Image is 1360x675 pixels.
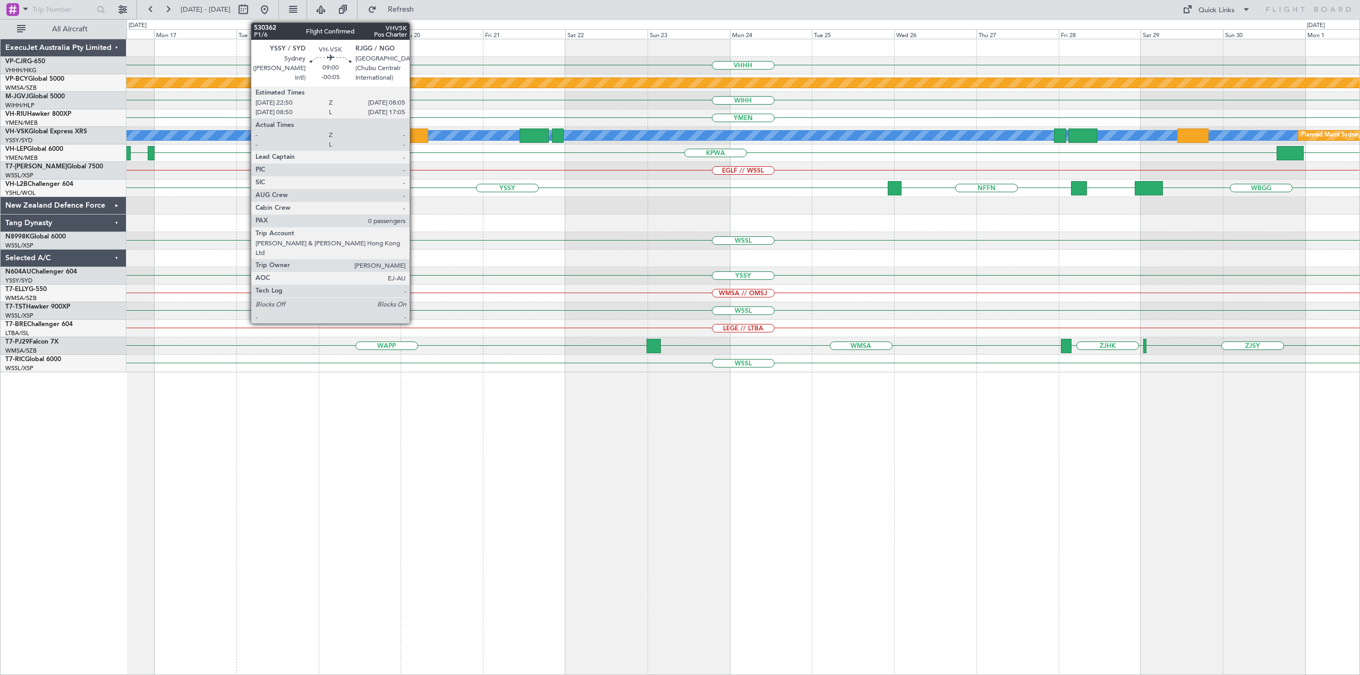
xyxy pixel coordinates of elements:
[5,312,33,320] a: WSSL/XSP
[5,111,71,117] a: VH-RIUHawker 800XP
[5,164,103,170] a: T7-[PERSON_NAME]Global 7500
[12,21,115,38] button: All Aircraft
[1198,5,1235,16] div: Quick Links
[379,6,423,13] span: Refresh
[401,29,483,39] div: Thu 20
[363,1,427,18] button: Refresh
[5,84,37,92] a: WMSA/SZB
[5,364,33,372] a: WSSL/XSP
[5,58,45,65] a: VP-CJRG-650
[5,111,27,117] span: VH-RIU
[5,234,30,240] span: N8998K
[5,172,33,180] a: WSSL/XSP
[5,286,29,293] span: T7-ELLY
[894,29,976,39] div: Wed 26
[5,269,77,275] a: N604AUChallenger 604
[5,93,29,100] span: M-JGVJ
[319,29,401,39] div: Wed 19
[5,181,28,187] span: VH-L2B
[5,101,35,109] a: WIHH/HLP
[5,356,25,363] span: T7-RIC
[5,58,27,65] span: VP-CJR
[236,29,319,39] div: Tue 18
[5,129,87,135] a: VH-VSKGlobal Express XRS
[648,29,730,39] div: Sun 23
[5,76,28,82] span: VP-BCY
[812,29,894,39] div: Tue 25
[5,66,37,74] a: VHHH/HKG
[5,304,26,310] span: T7-TST
[5,339,29,345] span: T7-PJ29
[5,321,27,328] span: T7-BRE
[5,269,31,275] span: N604AU
[5,189,36,197] a: YSHL/WOL
[28,25,112,33] span: All Aircraft
[1177,1,1256,18] button: Quick Links
[5,234,66,240] a: N8998KGlobal 6000
[5,93,65,100] a: M-JGVJGlobal 5000
[5,242,33,250] a: WSSL/XSP
[5,294,37,302] a: WMSA/SZB
[5,304,70,310] a: T7-TSTHawker 900XP
[5,154,38,162] a: YMEN/MEB
[1059,29,1141,39] div: Fri 28
[1141,29,1223,39] div: Sat 29
[5,119,38,127] a: YMEN/MEB
[1223,29,1305,39] div: Sun 30
[5,164,67,170] span: T7-[PERSON_NAME]
[5,339,58,345] a: T7-PJ29Falcon 7X
[5,277,32,285] a: YSSY/SYD
[5,76,64,82] a: VP-BCYGlobal 5000
[5,129,29,135] span: VH-VSK
[976,29,1059,39] div: Thu 27
[1307,21,1325,30] div: [DATE]
[5,136,32,144] a: YSSY/SYD
[5,146,63,152] a: VH-LEPGlobal 6000
[154,29,236,39] div: Mon 17
[5,181,73,187] a: VH-L2BChallenger 604
[565,29,648,39] div: Sat 22
[5,146,27,152] span: VH-LEP
[5,347,37,355] a: WMSA/SZB
[5,356,61,363] a: T7-RICGlobal 6000
[5,329,29,337] a: LTBA/ISL
[32,2,93,18] input: Trip Number
[5,286,47,293] a: T7-ELLYG-550
[181,5,231,14] span: [DATE] - [DATE]
[5,321,73,328] a: T7-BREChallenger 604
[730,29,812,39] div: Mon 24
[483,29,565,39] div: Fri 21
[129,21,147,30] div: [DATE]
